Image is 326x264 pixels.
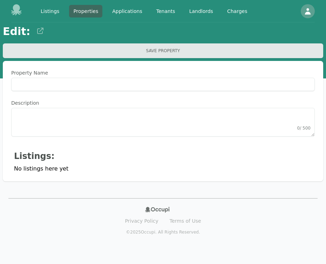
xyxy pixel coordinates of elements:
div: 0 / 500 [296,123,312,134]
label: Description [11,99,315,106]
span: No listings here yet [14,165,68,172]
a: Landlords [185,5,217,18]
a: Tenants [152,5,179,18]
a: Terms of Use [165,215,205,227]
label: Property Name [11,69,315,76]
a: Privacy Policy [121,215,162,227]
a: Properties [69,5,102,18]
p: © 2025 Occupi. All Rights Reserved. [126,229,200,235]
a: Charges [223,5,252,18]
h1: Listings: [14,151,312,162]
a: Listings [36,5,63,18]
button: Save Property [3,43,323,58]
a: Applications [108,5,147,18]
h1: Edit : [3,25,323,38]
